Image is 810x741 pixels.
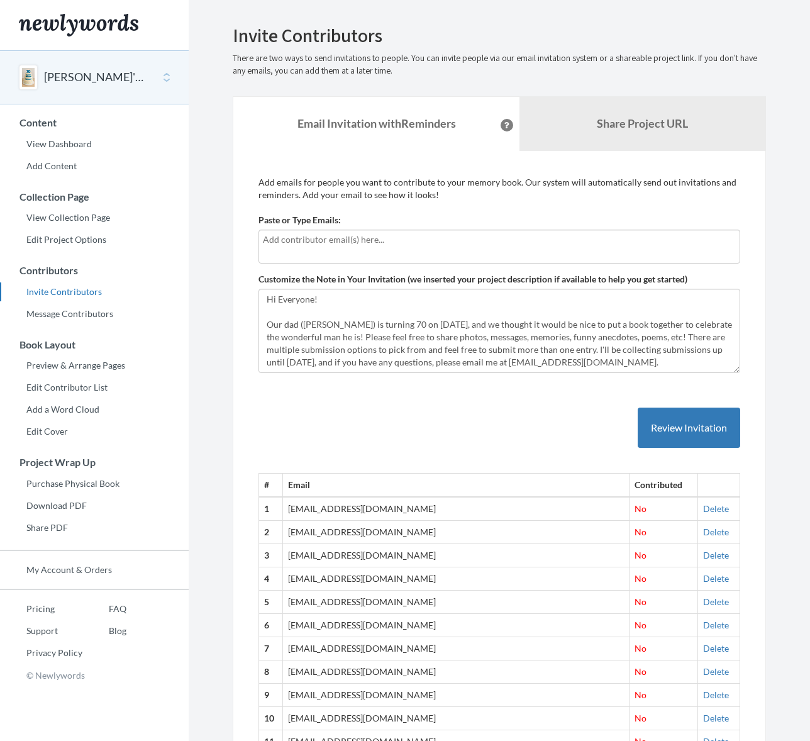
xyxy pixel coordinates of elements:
td: [EMAIL_ADDRESS][DOMAIN_NAME] [283,544,630,567]
td: [EMAIL_ADDRESS][DOMAIN_NAME] [283,567,630,591]
textarea: Hi Everyone! Our dad ([PERSON_NAME]) is turning 70 on [DATE], and we thought it would be nice to ... [258,289,740,373]
h3: Book Layout [1,339,189,350]
th: 5 [259,591,283,614]
img: Newlywords logo [19,14,138,36]
span: No [635,573,646,584]
b: Share Project URL [597,116,688,130]
a: Delete [703,666,729,677]
button: Review Invitation [638,408,740,448]
th: 10 [259,707,283,730]
td: [EMAIL_ADDRESS][DOMAIN_NAME] [283,497,630,520]
th: 9 [259,684,283,707]
th: 6 [259,614,283,637]
th: Email [283,474,630,497]
a: Delete [703,573,729,584]
th: 3 [259,544,283,567]
th: Contributed [630,474,697,497]
label: Customize the Note in Your Invitation (we inserted your project description if available to help ... [258,273,687,286]
h2: Invite Contributors [233,25,766,46]
span: No [635,713,646,723]
a: Delete [703,526,729,537]
td: [EMAIL_ADDRESS][DOMAIN_NAME] [283,660,630,684]
span: No [635,643,646,654]
span: No [635,620,646,630]
span: No [635,550,646,560]
span: No [635,526,646,537]
label: Paste or Type Emails: [258,214,341,226]
span: No [635,689,646,700]
p: Add emails for people you want to contribute to your memory book. Our system will automatically s... [258,176,740,201]
a: Delete [703,550,729,560]
strong: Email Invitation with Reminders [297,116,456,130]
th: 1 [259,497,283,520]
a: Delete [703,689,729,700]
th: # [259,474,283,497]
th: 7 [259,637,283,660]
td: [EMAIL_ADDRESS][DOMAIN_NAME] [283,707,630,730]
a: FAQ [82,599,126,618]
a: Delete [703,596,729,607]
td: [EMAIL_ADDRESS][DOMAIN_NAME] [283,614,630,637]
a: Delete [703,643,729,654]
th: 8 [259,660,283,684]
h3: Contributors [1,265,189,276]
span: No [635,503,646,514]
th: 2 [259,521,283,544]
h3: Collection Page [1,191,189,203]
a: Delete [703,620,729,630]
a: Delete [703,713,729,723]
span: No [635,596,646,607]
td: [EMAIL_ADDRESS][DOMAIN_NAME] [283,591,630,614]
td: [EMAIL_ADDRESS][DOMAIN_NAME] [283,637,630,660]
td: [EMAIL_ADDRESS][DOMAIN_NAME] [283,684,630,707]
th: 4 [259,567,283,591]
td: [EMAIL_ADDRESS][DOMAIN_NAME] [283,521,630,544]
h3: Project Wrap Up [1,457,189,468]
p: There are two ways to send invitations to people. You can invite people via our email invitation ... [233,52,766,77]
a: Blog [82,621,126,640]
span: No [635,666,646,677]
a: Delete [703,503,729,514]
h3: Content [1,117,189,128]
input: Add contributor email(s) here... [263,233,736,247]
button: [PERSON_NAME]'s 70th Birthday [44,69,146,86]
